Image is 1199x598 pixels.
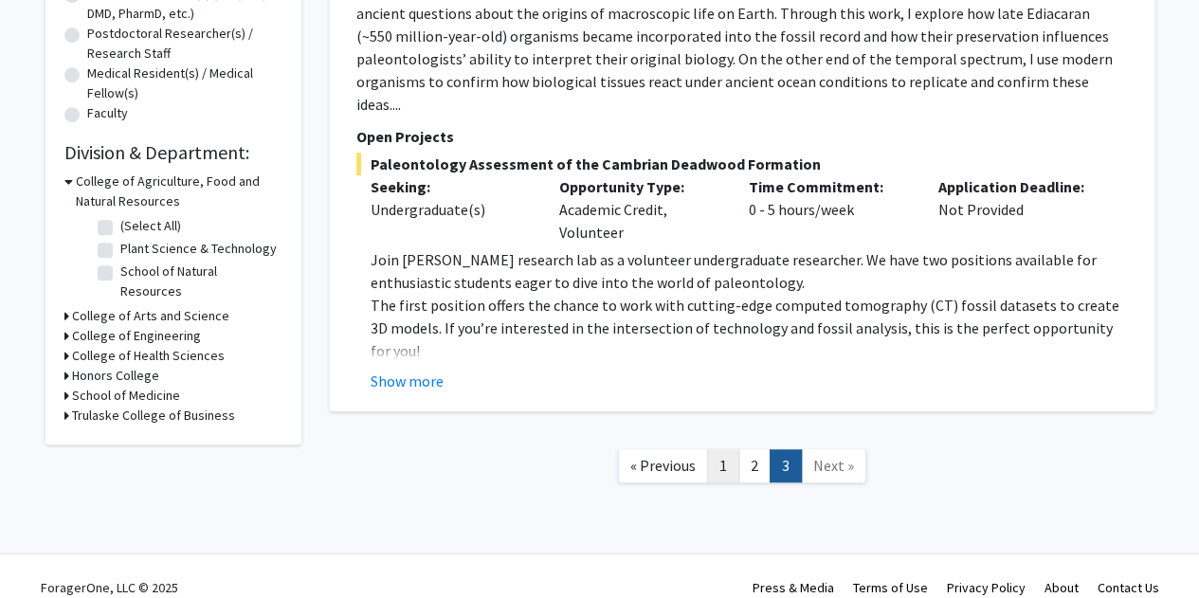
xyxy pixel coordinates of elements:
[72,346,225,366] h3: College of Health Sciences
[120,239,277,259] label: Plant Science & Technology
[371,370,444,392] button: Show more
[356,125,1128,148] p: Open Projects
[618,449,708,482] a: Previous
[72,386,180,406] h3: School of Medicine
[14,513,81,584] iframe: Chat
[371,248,1128,294] p: Join [PERSON_NAME] research lab as a volunteer undergraduate researcher. We have two positions av...
[76,172,282,211] h3: College of Agriculture, Food and Natural Resources
[938,175,1099,198] p: Application Deadline:
[87,24,282,63] label: Postdoctoral Researcher(s) / Research Staff
[64,141,282,164] h2: Division & Department:
[330,430,1154,507] nav: Page navigation
[707,449,739,482] a: 1
[371,175,532,198] p: Seeking:
[801,449,866,482] a: Next Page
[559,175,720,198] p: Opportunity Type:
[371,294,1128,362] p: The first position offers the chance to work with cutting-edge computed tomography (CT) fossil da...
[753,579,834,596] a: Press & Media
[947,579,1026,596] a: Privacy Policy
[924,175,1114,244] div: Not Provided
[853,579,928,596] a: Terms of Use
[738,449,771,482] a: 2
[72,366,159,386] h3: Honors College
[735,175,924,244] div: 0 - 5 hours/week
[87,103,128,123] label: Faculty
[1098,579,1159,596] a: Contact Us
[630,456,696,475] span: « Previous
[72,306,229,326] h3: College of Arts and Science
[120,262,278,301] label: School of Natural Resources
[749,175,910,198] p: Time Commitment:
[371,198,532,221] div: Undergraduate(s)
[813,456,854,475] span: Next »
[1045,579,1079,596] a: About
[356,153,1128,175] span: Paleontology Assessment of the Cambrian Deadwood Formation
[545,175,735,244] div: Academic Credit, Volunteer
[72,326,201,346] h3: College of Engineering
[72,406,235,426] h3: Trulaske College of Business
[120,216,181,236] label: (Select All)
[87,63,282,103] label: Medical Resident(s) / Medical Fellow(s)
[770,449,802,482] a: 3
